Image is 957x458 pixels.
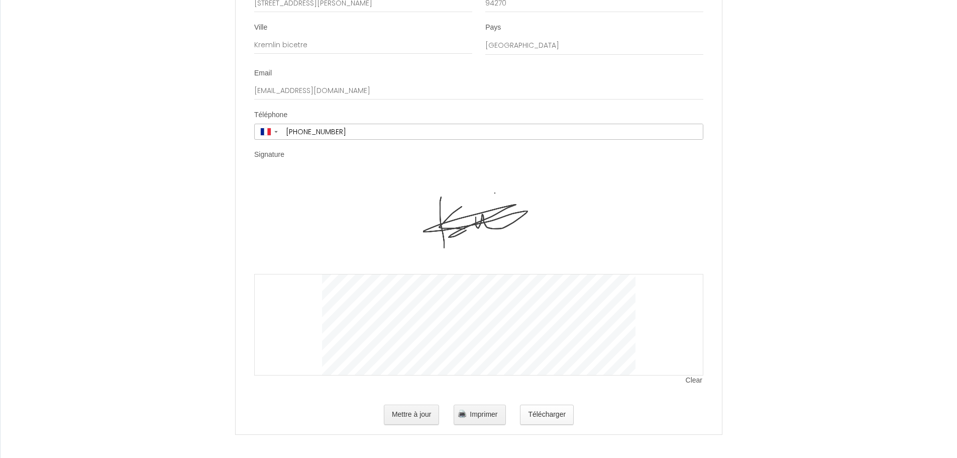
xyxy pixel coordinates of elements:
[686,376,703,386] span: Clear
[384,405,440,425] button: Mettre à jour
[282,124,703,139] input: +33 6 12 34 56 78
[520,405,574,425] button: Télécharger
[254,110,287,120] label: Téléphone
[423,173,535,274] img: signature
[470,410,497,418] span: Imprimer
[273,130,279,134] span: ▼
[458,410,466,418] img: printer.png
[254,68,272,78] label: Email
[254,23,267,33] label: Ville
[485,23,501,33] label: Pays
[454,405,505,425] button: Imprimer
[254,150,284,160] label: Signature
